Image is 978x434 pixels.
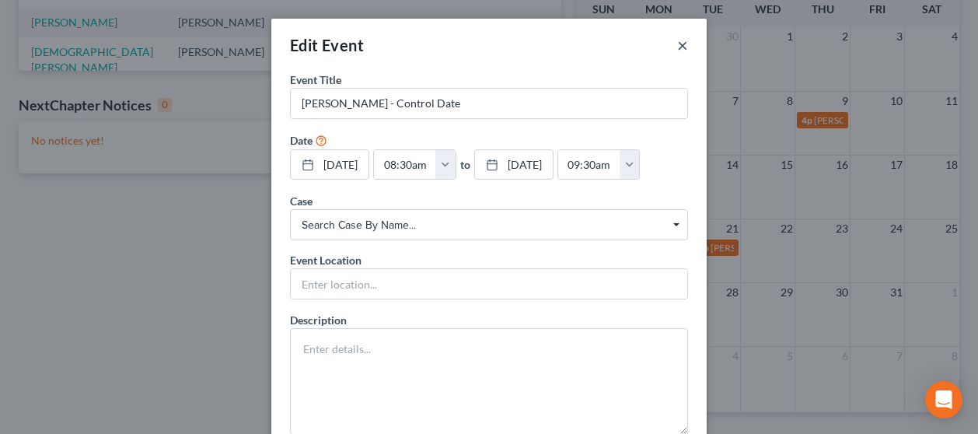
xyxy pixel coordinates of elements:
[290,312,347,328] label: Description
[374,150,436,180] input: -- : --
[290,36,364,54] span: Edit Event
[677,36,688,54] button: ×
[460,156,470,173] label: to
[290,73,341,86] span: Event Title
[475,150,553,180] a: [DATE]
[290,132,313,149] label: Date
[291,269,687,299] input: Enter location...
[290,193,313,209] label: Case
[558,150,620,180] input: -- : --
[290,252,362,268] label: Event Location
[925,381,962,418] div: Open Intercom Messenger
[290,209,688,240] span: Select box activate
[302,217,676,233] span: Search case by name...
[291,150,368,180] a: [DATE]
[291,89,687,118] input: Enter event name...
